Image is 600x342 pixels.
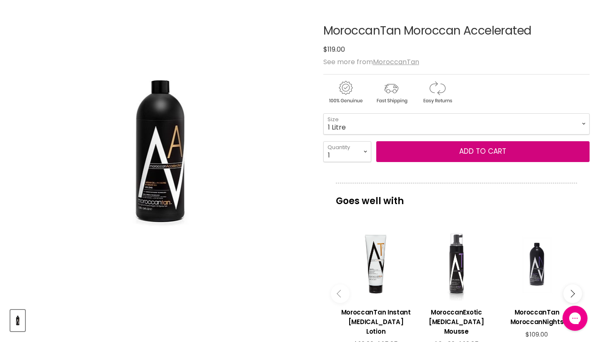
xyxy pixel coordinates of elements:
[10,4,309,302] div: MoroccanTan Moroccan Accelerated image. Click or Scroll to Zoom.
[501,307,573,327] h3: MoroccanTan MoroccanNights
[62,7,257,298] img: MoroccanTan Moroccan Accelerated
[323,25,590,37] h1: MoroccanTan Moroccan Accelerated
[558,303,592,334] iframe: Gorgias live chat messenger
[336,183,577,210] p: Goes well with
[340,307,412,336] h3: MoroccanTan Instant [MEDICAL_DATA] Lotion
[10,310,25,331] button: MoroccanTan Moroccan Accelerated
[323,141,371,162] select: Quantity
[340,301,412,340] a: View product:MoroccanTan Instant Tanning Lotion
[525,330,548,339] span: $109.00
[501,301,573,331] a: View product:MoroccanTan MoroccanNights
[323,45,345,54] span: $119.00
[420,301,492,340] a: View product:MoroccanExotic Tanning Mousse
[323,57,419,67] span: See more from
[323,80,367,105] img: genuine.gif
[376,141,590,162] button: Add to cart
[9,307,310,331] div: Product thumbnails
[11,311,24,330] img: MoroccanTan Moroccan Accelerated
[369,80,413,105] img: shipping.gif
[415,80,459,105] img: returns.gif
[373,57,419,67] a: MoroccanTan
[420,307,492,336] h3: MoroccanExotic [MEDICAL_DATA] Mousse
